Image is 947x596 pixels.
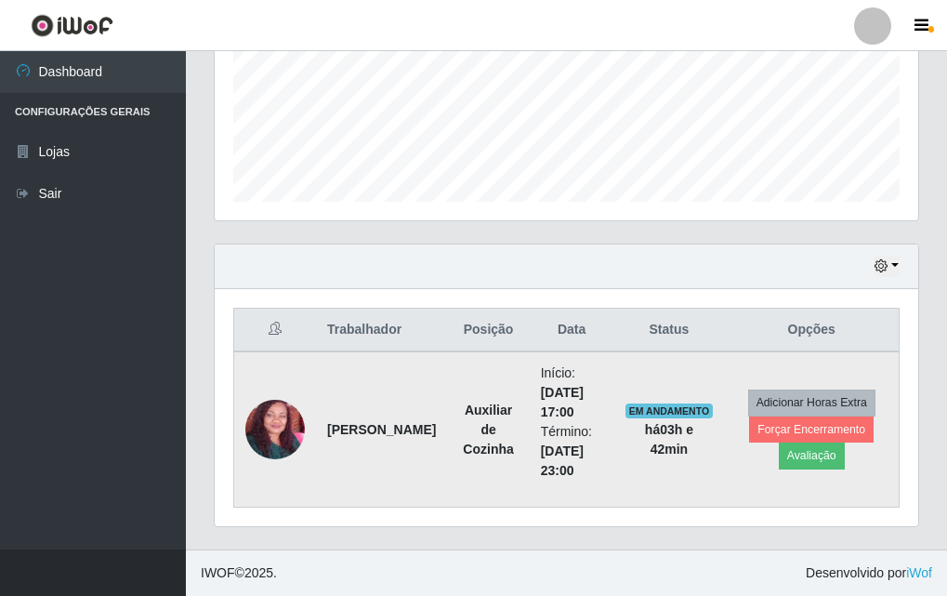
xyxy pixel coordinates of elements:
[806,563,932,583] span: Desenvolvido por
[316,309,447,352] th: Trabalhador
[541,364,603,422] li: Início:
[541,385,584,419] time: [DATE] 17:00
[613,309,724,352] th: Status
[645,422,693,457] strong: há 03 h e 42 min
[724,309,899,352] th: Opções
[625,404,714,418] span: EM ANDAMENTO
[749,417,874,443] button: Forçar Encerramento
[779,443,845,469] button: Avaliação
[201,565,235,580] span: IWOF
[541,422,603,481] li: Término:
[327,422,436,437] strong: [PERSON_NAME]
[245,368,305,491] img: 1695958183677.jpeg
[463,403,513,457] strong: Auxiliar de Cozinha
[447,309,529,352] th: Posição
[541,444,584,478] time: [DATE] 23:00
[201,563,277,583] span: © 2025 .
[31,14,113,37] img: CoreUI Logo
[748,390,875,416] button: Adicionar Horas Extra
[906,565,932,580] a: iWof
[530,309,614,352] th: Data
